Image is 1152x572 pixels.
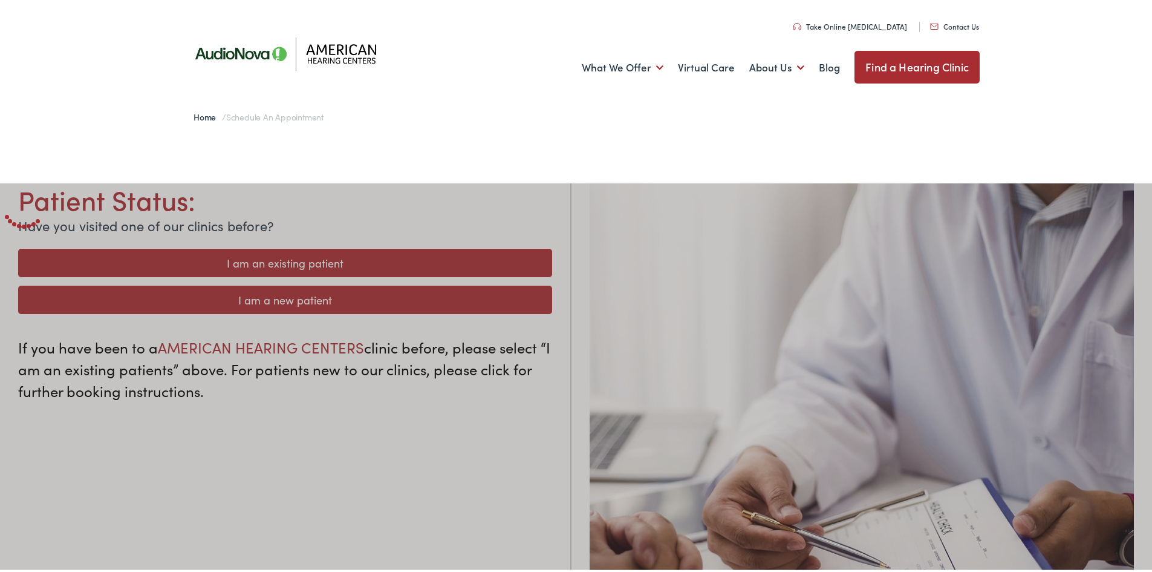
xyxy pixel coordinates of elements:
[194,108,222,120] a: Home
[226,108,324,120] span: Schedule an Appointment
[678,43,735,88] a: Virtual Care
[819,43,840,88] a: Blog
[930,21,939,27] img: utility icon
[930,19,979,29] a: Contact Us
[194,108,324,120] span: /
[854,48,980,81] a: Find a Hearing Clinic
[749,43,804,88] a: About Us
[582,43,663,88] a: What We Offer
[793,19,907,29] a: Take Online [MEDICAL_DATA]
[793,21,801,28] img: utility icon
